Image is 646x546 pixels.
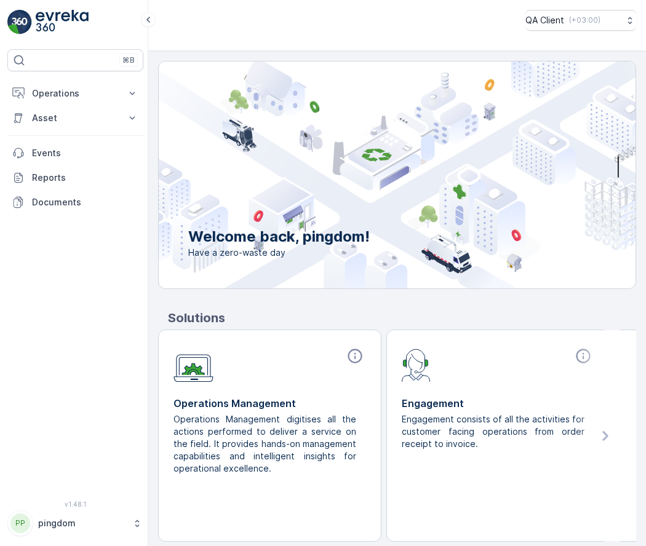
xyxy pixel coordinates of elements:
img: logo [7,10,32,34]
p: Operations Management [173,396,366,411]
a: Events [7,141,143,165]
p: QA Client [525,14,564,26]
span: v 1.48.1 [7,501,143,508]
button: PPpingdom [7,510,143,536]
button: QA Client(+03:00) [525,10,636,31]
p: Documents [32,196,138,208]
p: Events [32,147,138,159]
img: logo_light-DOdMpM7g.png [36,10,89,34]
img: module-icon [402,347,431,382]
p: Solutions [168,309,636,327]
img: city illustration [103,61,636,288]
p: pingdom [38,517,126,529]
p: Welcome back, pingdom! [188,227,370,247]
p: Asset [32,112,119,124]
p: Operations [32,87,119,100]
p: Engagement [402,396,594,411]
p: Engagement consists of all the activities for customer facing operations from order receipt to in... [402,413,584,450]
span: Have a zero-waste day [188,247,370,259]
button: Operations [7,81,143,106]
p: Reports [32,172,138,184]
a: Documents [7,190,143,215]
p: Operations Management digitises all the actions performed to deliver a service on the field. It p... [173,413,356,475]
p: ⌘B [122,55,135,65]
button: Asset [7,106,143,130]
p: ( +03:00 ) [569,15,600,25]
a: Reports [7,165,143,190]
img: module-icon [173,347,213,382]
div: PP [10,513,30,533]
